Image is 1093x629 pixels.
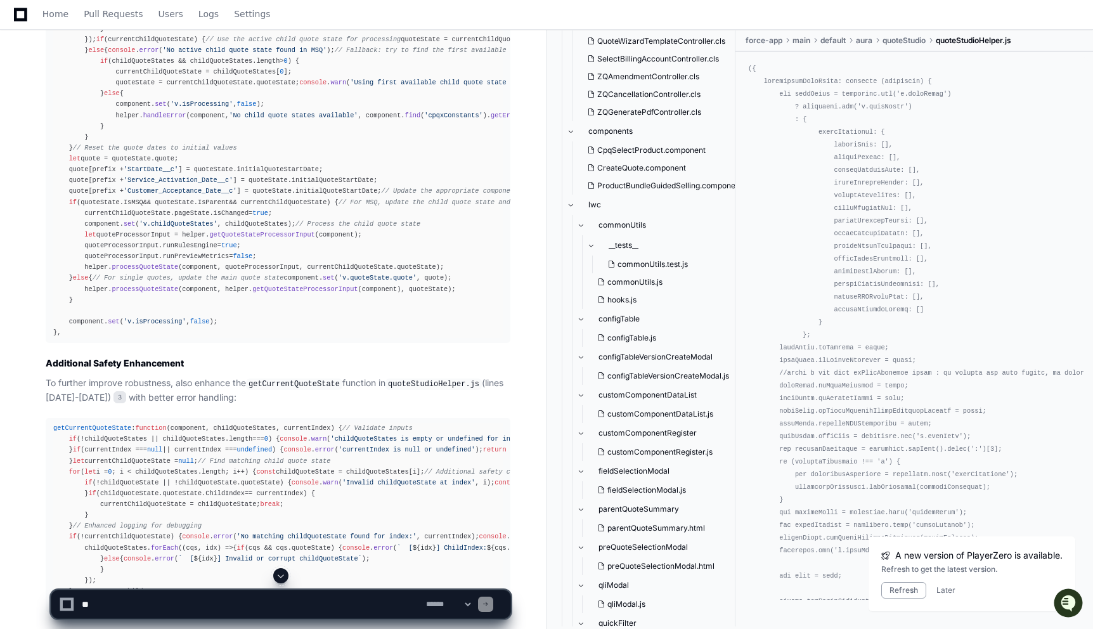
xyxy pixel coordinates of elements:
span: console [182,533,209,540]
button: ProductBundleGuidedSelling.component [582,177,739,195]
span: set [108,318,119,325]
span: runRulesEngine [163,242,217,249]
span: force-app [746,36,782,46]
span: error [315,446,335,453]
span: commonUtils.js [607,277,663,287]
span: console [342,544,370,552]
span: 'currentIndex is null or undefined' [339,446,475,453]
span: ${idx} [413,544,436,552]
span: 'Invalid childQuoteState at index' [342,479,475,486]
span: console [280,435,307,443]
button: components [567,121,736,141]
img: 1756235613930-3d25f9e4-fa56-45dd-b3ad-e072dfbd1548 [13,94,36,117]
span: Pull Requests [84,10,143,18]
span: getCurrentQuoteState [53,424,131,432]
span: // For MSQ, update the child quote state and refresh the childQuoteStates array [339,198,647,206]
span: handleError [143,112,186,119]
span: if [73,446,81,453]
span: customComponentDataList.js [607,409,713,419]
span: let [84,231,96,238]
button: ZQAmendmentController.cls [582,68,728,86]
span: warn [311,435,327,443]
button: fieldSelectionModal [577,461,737,481]
button: configTable [577,309,737,329]
span: find [404,112,420,119]
span: true [252,209,268,217]
span: if [96,36,104,43]
span: ` [ ] ChildIndex: , isActive: ` [397,544,702,552]
span: configTable.js [607,333,656,343]
span: configTableVersionCreateModal.js [607,371,729,381]
span: console [292,479,319,486]
span: warn [330,79,346,86]
span: 'No active child quote state found in MSQ' [163,46,327,54]
span: processQuoteState [112,285,178,293]
span: main [792,36,810,46]
span: // Update the appropriate component state [382,187,542,195]
span: break [261,500,280,508]
span: 'Customer_Acceptance_Date__c' [124,187,237,195]
div: Welcome [13,51,231,71]
span: customComponentRegister.js [607,447,713,457]
span: // Process the child quote state [295,220,420,228]
img: PlayerZero [13,13,38,38]
span: function [135,424,166,432]
span: 'Service_Activation_Date__c' [124,176,233,184]
span: // Use the active child quote state for processing [205,36,401,43]
button: customComponentRegister.js [592,443,729,461]
span: error [139,46,159,54]
span: // Find matching child quote state [198,457,330,465]
span: // Enhanced logging for debugging [73,522,202,529]
span: hooks.js [607,295,637,305]
span: parentQuoteSummary.html [607,523,705,533]
span: continue [495,479,526,486]
span: if [69,198,77,206]
span: Settings [234,10,270,18]
span: components [588,126,633,136]
span: // Reset the quote dates to initial values [73,144,237,152]
span: error [214,533,233,540]
span: console [124,555,151,562]
span: let [69,155,81,162]
span: quoteState [163,490,202,497]
span: undefined [237,446,272,453]
span: 'cpqxConstants' [424,112,482,119]
span: else [104,89,120,97]
span: 0 [264,435,268,443]
span: console [479,533,507,540]
span: isChanged [214,209,249,217]
span: quoteState [256,79,295,86]
button: parentQuoteSummary [577,499,737,519]
span: SelectBillingAccountController.cls [597,54,719,64]
span: getErrorType [491,112,538,119]
span: else [104,555,120,562]
span: lwc [588,200,601,210]
span: cqs, idx [186,544,217,552]
span: let [84,468,96,476]
span: 'v.quoteState.quote' [339,274,417,282]
span: 0 [108,468,112,476]
span: console [299,79,327,86]
span: Pylon [126,133,153,143]
a: Powered byPylon [89,133,153,143]
span: default [820,36,846,46]
code: getCurrentQuoteState [246,379,342,390]
button: commonUtils [577,215,737,235]
span: false [237,100,257,108]
span: ZQCancellationController.cls [597,89,701,100]
span: ProductBundleGuidedSelling.component [597,181,742,191]
span: quoteState [397,263,436,271]
span: quoteState [241,479,280,486]
span: ZQAmendmentController.cls [597,72,699,82]
span: quoteState [292,544,331,552]
span: preQuoteSelectionModal [598,542,688,552]
button: commonUtils.test.js [602,256,729,273]
span: // Additional safety checks [424,468,529,476]
span: length [229,435,252,443]
span: ${cqs.quoteState.ChildIndex} [487,544,597,552]
span: if [88,490,96,497]
span: console [108,46,135,54]
span: if [69,435,77,443]
p: To further improve robustness, also enhance the function in (lines [DATE]-[DATE]) with better err... [46,376,510,405]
